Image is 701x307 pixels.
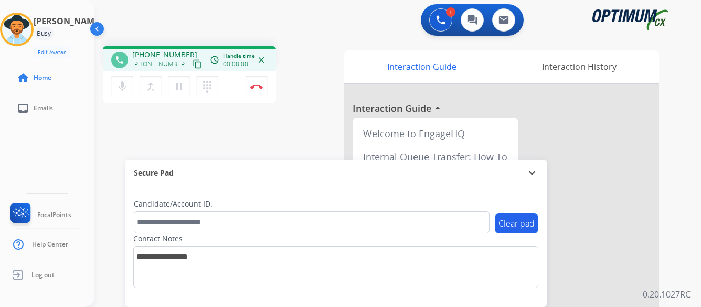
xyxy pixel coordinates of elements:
[115,55,124,65] mat-icon: phone
[223,52,255,60] span: Handle time
[446,7,455,17] div: 1
[34,104,53,112] span: Emails
[250,84,263,89] img: control
[31,271,55,279] span: Log out
[132,49,197,60] span: [PHONE_NUMBER]
[223,60,248,68] span: 00:08:00
[17,102,29,115] mat-icon: inbox
[357,145,514,168] div: Internal Queue Transfer: How To
[643,288,691,301] p: 0.20.1027RC
[8,203,71,227] a: FocalPoints
[526,167,538,179] mat-icon: expand_more
[134,199,213,209] label: Candidate/Account ID:
[173,80,185,93] mat-icon: pause
[34,27,54,40] div: Busy
[32,240,68,249] span: Help Center
[34,74,51,82] span: Home
[132,60,187,68] span: [PHONE_NUMBER]
[17,71,29,84] mat-icon: home
[357,122,514,145] div: Welcome to EngageHQ
[133,233,185,244] label: Contact Notes:
[37,211,71,219] span: FocalPoints
[2,15,31,44] img: avatar
[193,59,202,69] mat-icon: content_copy
[344,50,499,83] div: Interaction Guide
[210,55,219,65] mat-icon: access_time
[201,80,214,93] mat-icon: dialpad
[134,168,174,178] span: Secure Pad
[257,55,266,65] mat-icon: close
[116,80,129,93] mat-icon: mic
[495,213,538,233] button: Clear pad
[34,15,102,27] h3: [PERSON_NAME]
[34,46,70,58] button: Edit Avatar
[499,50,659,83] div: Interaction History
[144,80,157,93] mat-icon: merge_type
